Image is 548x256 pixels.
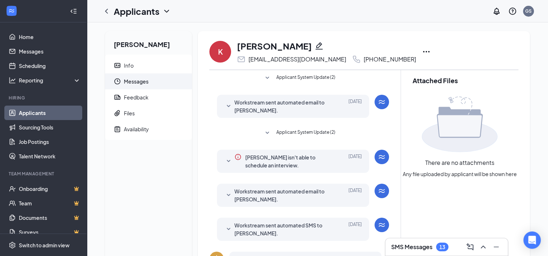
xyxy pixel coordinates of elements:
div: Availability [124,125,149,133]
a: ReportFeedback [105,89,192,105]
span: Applicant System Update (2) [276,74,335,82]
svg: ChevronUp [479,243,488,251]
svg: Phone [352,55,361,64]
span: [DATE] [348,187,362,203]
svg: WorkstreamLogo [377,153,386,161]
div: 13 [439,244,445,250]
h1: Applicants [114,5,159,17]
a: Job Postings [19,135,81,149]
svg: Notifications [492,7,501,16]
svg: SmallChevronDown [224,102,233,111]
svg: ContactCard [114,62,121,69]
a: OnboardingCrown [19,182,81,196]
span: Messages [124,73,186,89]
svg: Ellipses [422,47,431,56]
svg: WorkstreamLogo [8,7,15,14]
svg: SmallChevronDown [224,191,233,200]
a: Talent Network [19,149,81,163]
div: Open Intercom Messenger [523,231,541,249]
a: Applicants [19,106,81,120]
svg: SmallChevronDown [263,74,272,82]
div: Reporting [19,77,81,84]
a: TeamCrown [19,196,81,210]
span: Workstream sent automated email to [PERSON_NAME]. [234,187,329,203]
button: ComposeMessage [464,241,476,253]
div: [EMAIL_ADDRESS][DOMAIN_NAME] [248,56,346,63]
a: Sourcing Tools [19,120,81,135]
span: [DATE] [348,153,362,169]
div: Info [124,62,134,69]
div: GS [525,8,532,14]
span: Workstream sent automated email to [PERSON_NAME]. [234,98,329,114]
svg: ChevronLeft [102,7,111,16]
h3: SMS Messages [391,243,432,251]
a: ClockMessages [105,73,192,89]
button: SmallChevronDownApplicant System Update (2) [263,129,335,137]
svg: WorkstreamLogo [377,187,386,195]
div: Switch to admin view [19,242,70,249]
span: Any file uploaded by applicant will be shown here [403,170,517,178]
span: There are no attachments [425,158,494,167]
svg: Pencil [315,42,323,50]
div: Files [124,110,135,117]
svg: SmallChevronDown [263,129,272,137]
svg: WorkstreamLogo [377,98,386,106]
a: SurveysCrown [19,225,81,239]
svg: Paperclip [114,110,121,117]
svg: Report [114,94,121,101]
a: Home [19,30,81,44]
span: Workstream sent automated SMS to [PERSON_NAME]. [234,221,329,237]
svg: Settings [9,242,16,249]
span: [DATE] [348,221,362,237]
a: NoteActiveAvailability [105,121,192,137]
svg: NoteActive [114,125,121,133]
a: Scheduling [19,59,81,73]
div: Feedback [124,94,148,101]
svg: WorkstreamLogo [377,221,386,229]
h2: Attached Files [413,76,507,85]
svg: Clock [114,78,121,85]
a: PaperclipFiles [105,105,192,121]
svg: SmallChevronDown [224,157,233,166]
svg: ComposeMessage [466,243,474,251]
span: [DATE] [348,98,362,114]
a: DocumentsCrown [19,210,81,225]
div: Team Management [9,171,79,177]
div: K [218,47,223,57]
svg: Analysis [9,77,16,84]
svg: Minimize [492,243,501,251]
svg: Collapse [70,8,77,15]
a: Messages [19,44,81,59]
h1: [PERSON_NAME] [237,40,312,52]
svg: Email [237,55,246,64]
svg: Info [234,153,242,161]
div: Hiring [9,95,79,101]
svg: SmallChevronDown [224,225,233,234]
svg: QuestionInfo [508,7,517,16]
button: ChevronUp [477,241,489,253]
button: Minimize [490,241,502,253]
a: ContactCardInfo [105,57,192,73]
h2: [PERSON_NAME] [105,31,192,55]
span: Applicant System Update (2) [276,129,335,137]
div: [PHONE_NUMBER] [364,56,416,63]
button: SmallChevronDownApplicant System Update (2) [263,74,335,82]
svg: ChevronDown [162,7,171,16]
span: [PERSON_NAME] isn't able to schedule an interview. [245,153,329,169]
